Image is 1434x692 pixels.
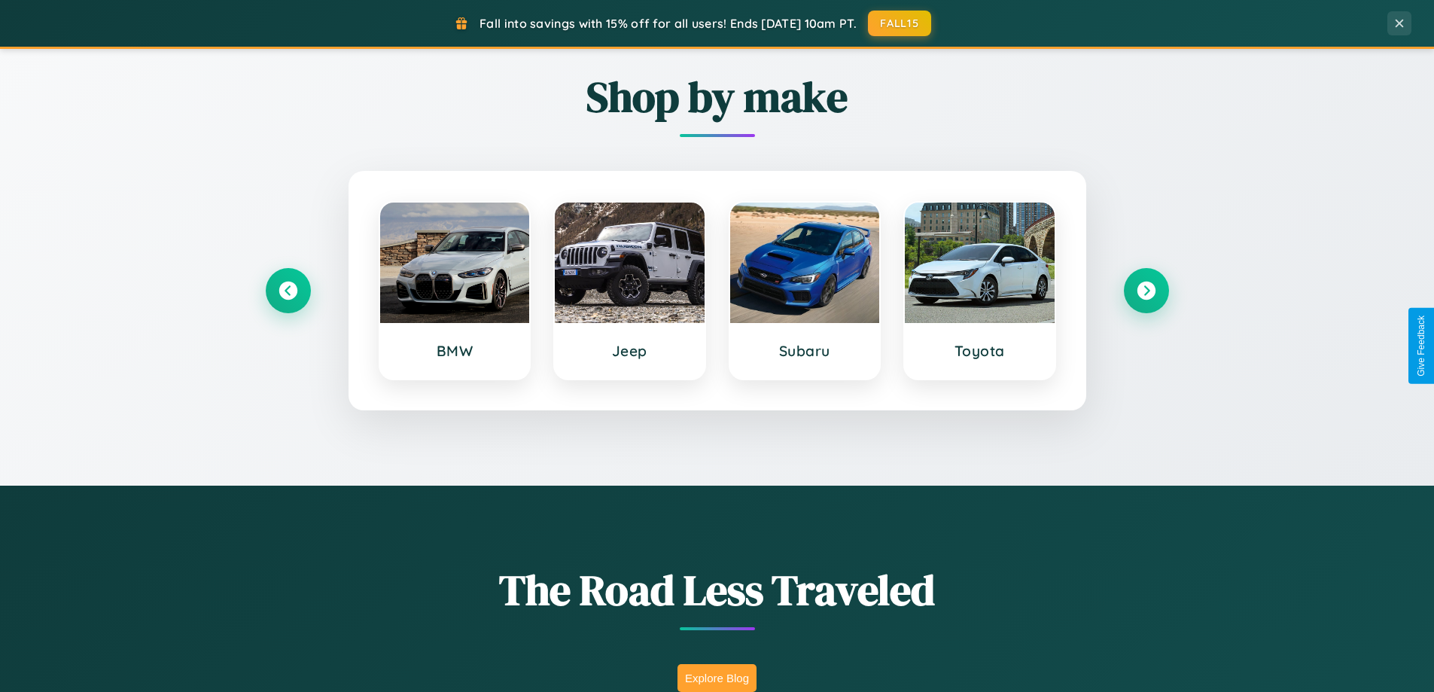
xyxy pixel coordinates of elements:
[395,342,515,360] h3: BMW
[1416,316,1426,376] div: Give Feedback
[677,664,757,692] button: Explore Blog
[920,342,1040,360] h3: Toyota
[480,16,857,31] span: Fall into savings with 15% off for all users! Ends [DATE] 10am PT.
[868,11,931,36] button: FALL15
[745,342,865,360] h3: Subaru
[266,561,1169,619] h1: The Road Less Traveled
[266,68,1169,126] h2: Shop by make
[570,342,690,360] h3: Jeep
